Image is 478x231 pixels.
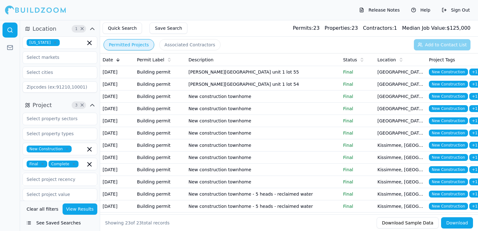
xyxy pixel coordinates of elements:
td: Building permit [135,78,186,90]
span: New Construction [429,178,468,185]
td: New construction townhome [186,176,341,188]
div: 1 [363,24,397,32]
button: Release Notes [356,5,403,15]
td: New construction townhome - 5 heads - reclaimed water [186,188,341,200]
td: Building permit [135,200,186,213]
span: Median Job Value: [402,25,446,31]
td: New construction townhome [186,115,341,127]
td: [DATE] [100,103,135,115]
span: New Construction [429,154,468,161]
td: Building permit [135,151,186,164]
div: 23 [325,24,358,32]
td: Building permit [135,115,186,127]
p: Final [343,130,373,136]
td: [DATE] [100,176,135,188]
span: New Construction [429,105,468,112]
p: Final [343,203,373,209]
button: Clear all filters [25,203,60,215]
td: Building permit [135,90,186,103]
td: New construction townhome - 5 heads - reclaimed water [186,200,341,213]
td: Building permit [135,66,186,78]
td: Building permit [135,139,186,151]
span: Status [343,57,357,63]
td: New construction townhome - 5 heads - reclaimed water [186,213,341,225]
td: [DATE] [100,66,135,78]
td: New construction townhome [186,103,341,115]
td: [DATE] [100,200,135,213]
span: 23 [136,220,142,225]
div: $ 125,000 [402,24,470,32]
span: Permit Label [137,57,164,63]
span: New Construction [429,130,468,136]
td: Kissimmee, [GEOGRAPHIC_DATA] [375,151,427,164]
span: Project Tags [429,57,455,63]
td: Building permit [135,188,186,200]
p: Final [343,118,373,124]
button: Project3Clear Project filters [23,100,97,110]
td: Kissimmee, [GEOGRAPHIC_DATA] [375,200,427,213]
span: Clear Project filters [80,104,84,107]
button: Permitted Projects [104,39,154,50]
span: New Construction [429,166,468,173]
td: [GEOGRAPHIC_DATA], [GEOGRAPHIC_DATA] [375,127,427,139]
p: Final [343,154,373,161]
span: New Construction [429,93,468,100]
td: Building permit [135,213,186,225]
td: [GEOGRAPHIC_DATA], [GEOGRAPHIC_DATA] [375,78,427,90]
input: Select markets [23,52,89,63]
td: [DATE] [100,127,135,139]
td: New construction townhome [186,164,341,176]
button: Download Sample Data [377,217,439,228]
span: New Construction [429,191,468,198]
td: Kissimmee, [GEOGRAPHIC_DATA] [375,164,427,176]
input: Select project value [23,189,89,200]
span: 3 [73,102,79,108]
td: New construction townhome [186,127,341,139]
td: Kissimmee, [GEOGRAPHIC_DATA] [375,188,427,200]
span: 23 [125,220,131,225]
div: Showing of total records [105,220,170,226]
span: Complete [48,161,79,167]
span: Contractors: [363,25,394,31]
td: Kissimmee, [GEOGRAPHIC_DATA] [375,176,427,188]
span: Description [189,57,214,63]
td: [DATE] [100,90,135,103]
td: [GEOGRAPHIC_DATA], [GEOGRAPHIC_DATA] [375,103,427,115]
button: Help [408,5,434,15]
td: Building permit [135,127,186,139]
td: [GEOGRAPHIC_DATA], [GEOGRAPHIC_DATA] [375,66,427,78]
td: New construction townhome [186,90,341,103]
span: New Construction [429,142,468,149]
input: Select property sectors [23,113,89,124]
td: Kissimmee, [GEOGRAPHIC_DATA] [375,213,427,225]
input: Select cities [23,67,89,78]
p: Final [343,93,373,100]
span: New Construction [429,69,468,75]
td: [GEOGRAPHIC_DATA], [GEOGRAPHIC_DATA] [375,90,427,103]
td: [DATE] [100,164,135,176]
td: [DATE] [100,139,135,151]
div: 23 [293,24,320,32]
span: Location [33,24,56,33]
button: Save Search [150,23,187,34]
p: Final [343,179,373,185]
td: [GEOGRAPHIC_DATA], [GEOGRAPHIC_DATA] [375,115,427,127]
button: Sign Out [439,5,473,15]
td: [DATE] [100,188,135,200]
p: Final [343,167,373,173]
input: Zipcodes (ex:91210,10001) [23,81,97,93]
span: New Construction [429,81,468,88]
td: [DATE] [100,213,135,225]
td: [DATE] [100,151,135,164]
button: Location1Clear Location filters [23,24,97,34]
span: Properties: [325,25,352,31]
p: Final [343,69,373,75]
p: Final [343,142,373,148]
span: Location [378,57,396,63]
td: Building permit [135,103,186,115]
td: [PERSON_NAME][GEOGRAPHIC_DATA] unit 1 lot 54 [186,78,341,90]
td: Kissimmee, [GEOGRAPHIC_DATA] [375,139,427,151]
td: Building permit [135,176,186,188]
td: [PERSON_NAME][GEOGRAPHIC_DATA] unit 1 lot 55 [186,66,341,78]
span: 1 [73,26,79,32]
